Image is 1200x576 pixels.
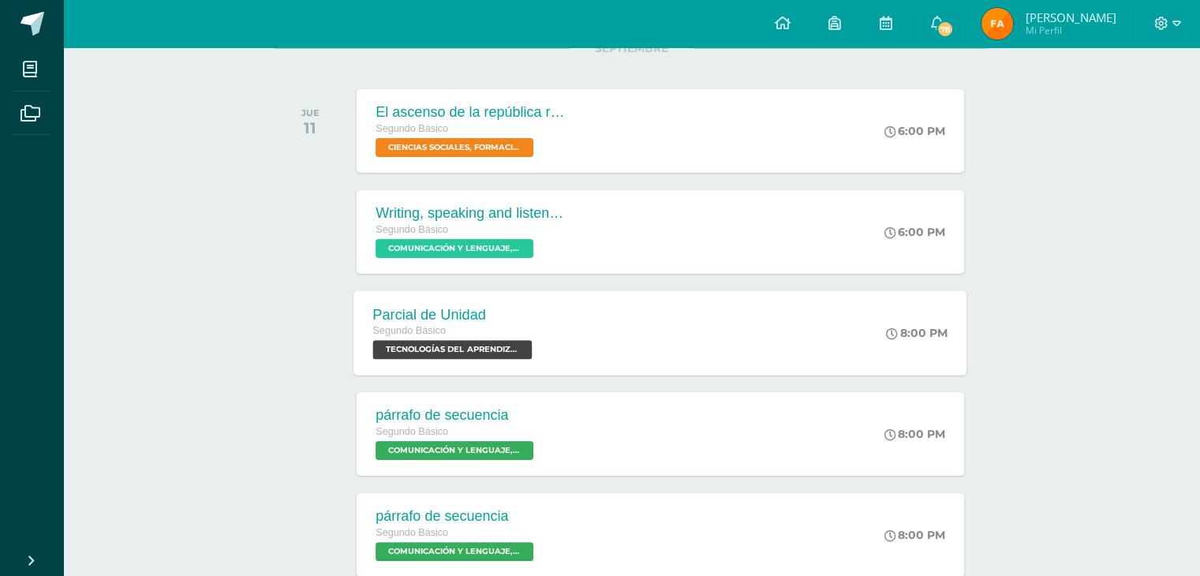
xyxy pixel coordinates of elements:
span: COMUNICACIÓN Y LENGUAJE, IDIOMA ESPAÑOL 'Sección C' [376,441,533,460]
div: 8:00 PM [884,528,945,542]
div: 8:00 PM [884,427,945,441]
span: Segundo Básico [376,527,448,538]
div: 6:00 PM [884,225,945,239]
span: SEPTIEMBRE [570,41,693,55]
span: [PERSON_NAME] [1025,9,1116,25]
span: Segundo Básico [376,224,448,235]
div: 6:00 PM [884,124,945,138]
img: 861c8fdd13e0e32a9fb08a23fcb59eaf.png [981,8,1013,39]
div: JUE [301,107,320,118]
div: párrafo de secuencia [376,508,537,525]
span: TECNOLOGÍAS DEL APRENDIZAJE Y LA COMUNICACIÓN 'Sección C' [373,340,533,359]
span: CIENCIAS SOCIALES, FORMACIÓN CIUDADANA E INTERCULTURALIDAD 'Sección C' [376,138,533,157]
span: COMUNICACIÓN Y LENGUAJE, IDIOMA EXTRANJERO 'Sección C' [376,239,533,258]
div: Writing, speaking and listening. [376,205,565,222]
div: 8:00 PM [887,326,948,340]
span: COMUNICACIÓN Y LENGUAJE, IDIOMA ESPAÑOL 'Sección C' [376,542,533,561]
span: Segundo Básico [373,325,447,336]
div: Parcial de Unidad [373,306,536,323]
div: párrafo de secuencia [376,407,537,424]
span: Segundo Básico [376,123,448,134]
div: 11 [301,118,320,137]
span: Segundo Básico [376,426,448,437]
span: Mi Perfil [1025,24,1116,37]
div: El ascenso de la república romana [376,104,565,121]
span: 78 [936,21,954,38]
